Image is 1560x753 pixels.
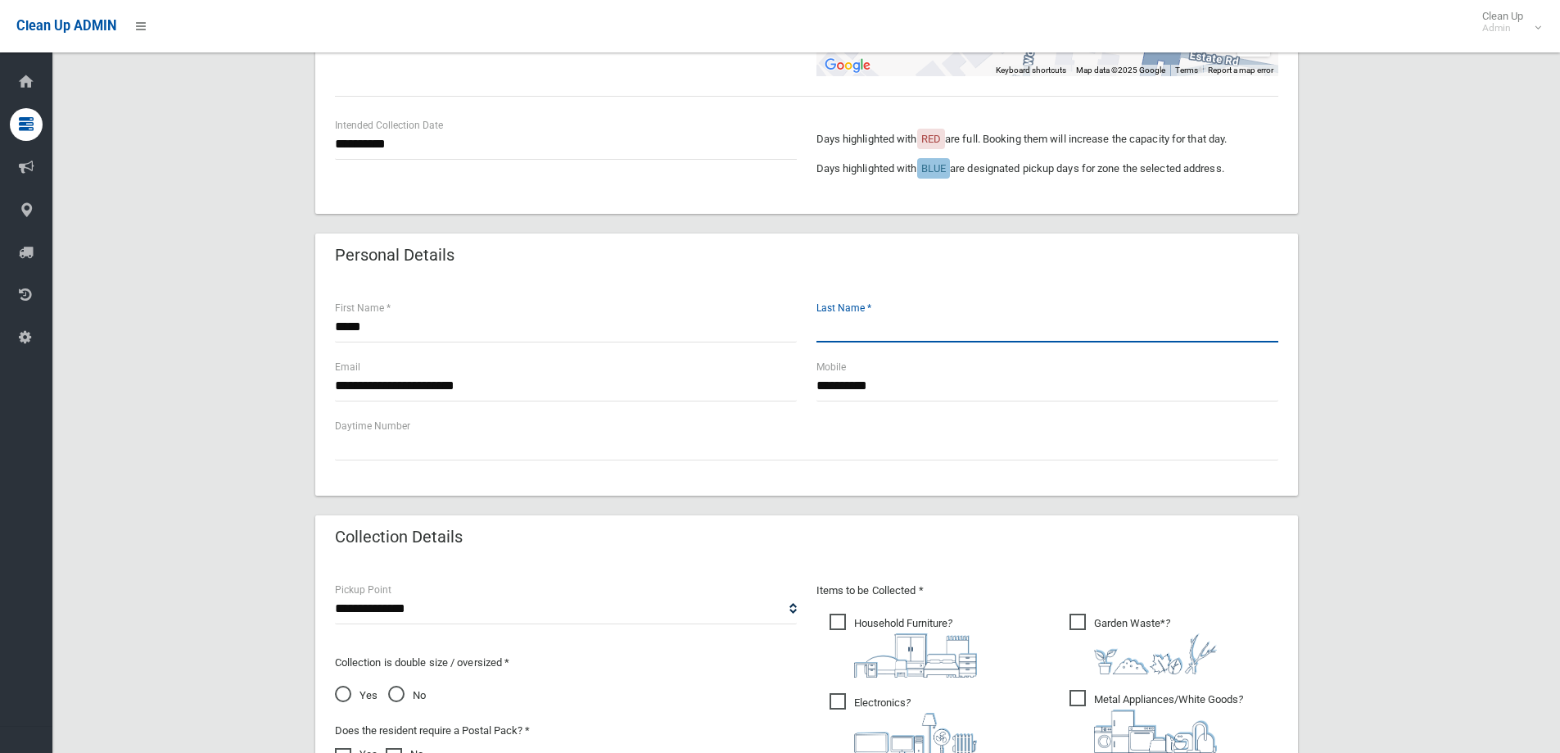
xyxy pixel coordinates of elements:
[1208,66,1273,75] a: Report a map error
[996,65,1066,76] button: Keyboard shortcuts
[921,162,946,175] span: BLUE
[1094,693,1243,753] i: ?
[335,653,797,673] p: Collection is double size / oversized *
[1069,614,1217,674] span: Garden Waste*
[335,686,378,705] span: Yes
[921,133,941,145] span: RED
[1175,66,1198,75] a: Terms (opens in new tab)
[1094,617,1217,674] i: ?
[816,129,1278,149] p: Days highlighted with are full. Booking them will increase the capacity for that day.
[16,18,116,34] span: Clean Up ADMIN
[816,159,1278,179] p: Days highlighted with are designated pickup days for zone the selected address.
[388,686,426,705] span: No
[1069,690,1243,753] span: Metal Appliances/White Goods
[816,581,1278,601] p: Items to be Collected *
[854,633,977,678] img: aa9efdbe659d29b613fca23ba79d85cb.png
[1094,633,1217,674] img: 4fd8a5c772b2c999c83690221e5242e0.png
[1474,10,1540,34] span: Clean Up
[1094,710,1217,753] img: 36c1b0289cb1767239cdd3de9e694f19.png
[335,721,530,741] label: Does the resident require a Postal Pack? *
[854,617,977,678] i: ?
[830,614,977,678] span: Household Furniture
[1482,22,1523,34] small: Admin
[1076,66,1165,75] span: Map data ©2025 Google
[315,239,474,271] header: Personal Details
[821,55,875,76] a: Open this area in Google Maps (opens a new window)
[315,521,482,553] header: Collection Details
[821,55,875,76] img: Google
